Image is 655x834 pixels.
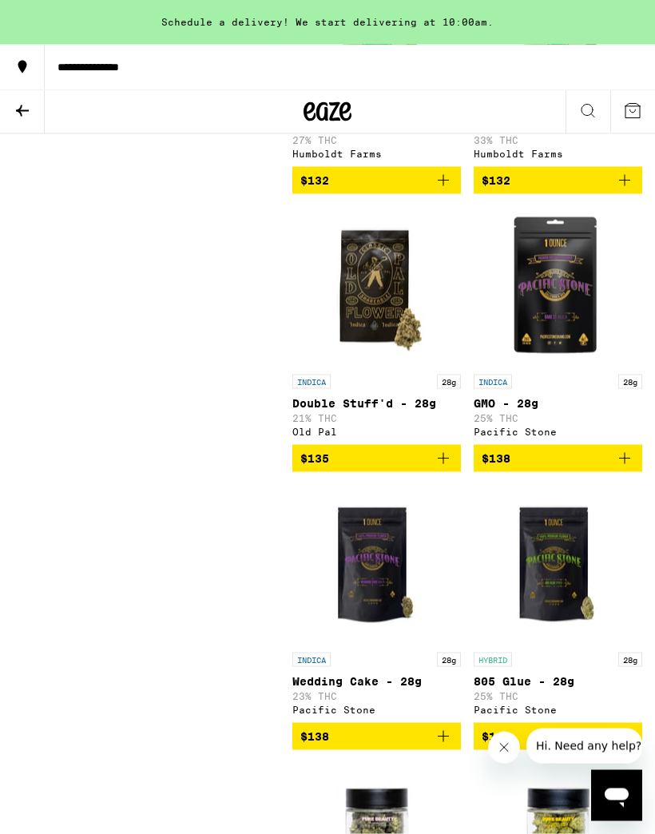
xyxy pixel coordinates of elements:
[474,691,642,701] p: 25% THC
[474,413,642,423] p: 25% THC
[292,167,461,194] button: Add to bag
[292,705,461,715] div: Pacific Stone
[474,445,642,472] button: Add to bag
[292,653,331,667] p: INDICA
[292,427,461,437] div: Old Pal
[618,653,642,667] p: 28g
[297,485,457,645] img: Pacific Stone - Wedding Cake - 28g
[292,691,461,701] p: 23% THC
[482,174,510,187] span: $132
[300,174,329,187] span: $132
[474,375,512,389] p: INDICA
[474,397,642,410] p: GMO - 28g
[292,723,461,750] button: Add to bag
[474,485,642,723] a: Open page for 805 Glue - 28g from Pacific Stone
[292,207,461,445] a: Open page for Double Stuff'd - 28g from Old Pal
[292,135,461,145] p: 27% THC
[488,732,520,764] iframe: Close message
[292,445,461,472] button: Add to bag
[482,730,510,743] span: $138
[300,452,329,465] span: $135
[474,149,642,159] div: Humboldt Farms
[474,653,512,667] p: HYBRID
[292,149,461,159] div: Humboldt Farms
[474,705,642,715] div: Pacific Stone
[474,723,642,750] button: Add to bag
[478,485,638,645] img: Pacific Stone - 805 Glue - 28g
[618,375,642,389] p: 28g
[526,729,642,764] iframe: Message from company
[474,135,642,145] p: 33% THC
[474,167,642,194] button: Add to bag
[292,397,461,410] p: Double Stuff'd - 28g
[292,485,461,723] a: Open page for Wedding Cake - 28g from Pacific Stone
[292,413,461,423] p: 21% THC
[474,675,642,688] p: 805 Glue - 28g
[297,207,457,367] img: Old Pal - Double Stuff'd - 28g
[437,653,461,667] p: 28g
[478,207,638,367] img: Pacific Stone - GMO - 28g
[292,375,331,389] p: INDICA
[482,452,510,465] span: $138
[591,770,642,821] iframe: Button to launch messaging window
[300,730,329,743] span: $138
[474,207,642,445] a: Open page for GMO - 28g from Pacific Stone
[437,375,461,389] p: 28g
[292,675,461,688] p: Wedding Cake - 28g
[474,427,642,437] div: Pacific Stone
